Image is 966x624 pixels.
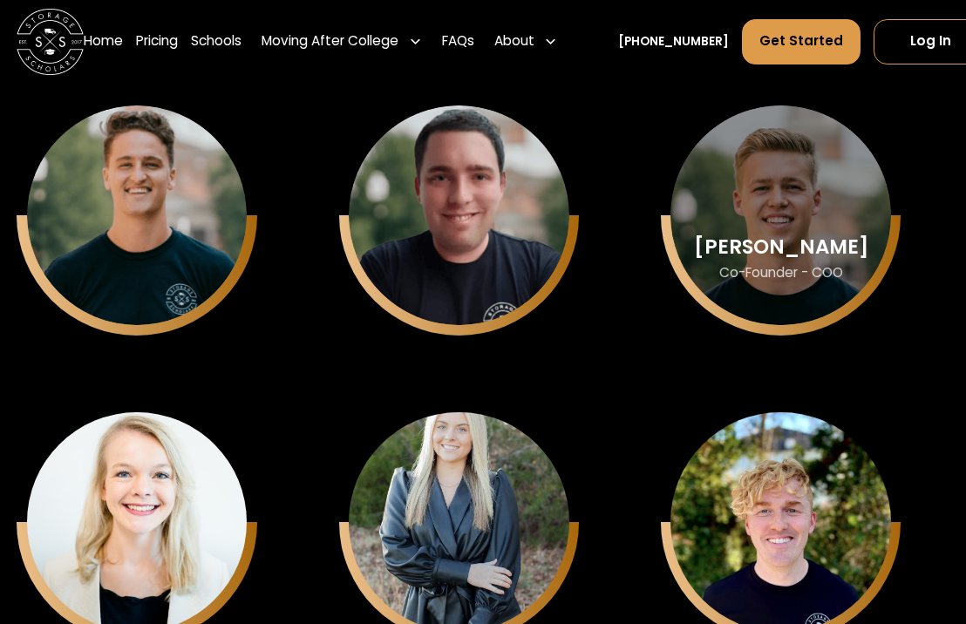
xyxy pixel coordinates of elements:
[191,18,241,65] a: Schools
[84,18,123,65] a: Home
[719,264,843,281] div: Co-Founder - COO
[262,31,398,51] div: Moving After College
[487,18,564,65] div: About
[742,19,861,64] a: Get Started
[136,18,178,65] a: Pricing
[618,33,729,51] a: [PHONE_NUMBER]
[255,18,429,65] div: Moving After College
[442,18,474,65] a: FAQs
[694,236,868,258] div: [PERSON_NAME]
[494,31,534,51] div: About
[17,9,84,76] img: Storage Scholars main logo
